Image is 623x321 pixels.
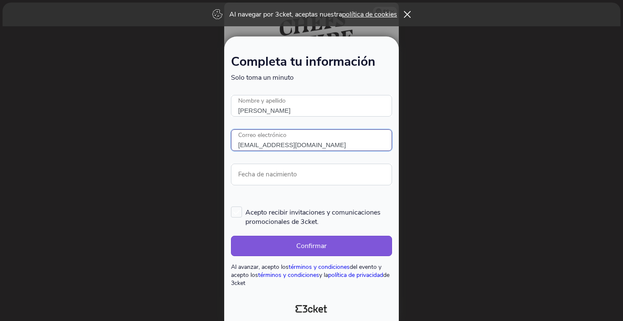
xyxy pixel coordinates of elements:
[231,236,392,256] button: Confirmar
[231,56,392,73] h1: Completa tu información
[289,263,350,271] a: términos y condiciones
[231,164,392,185] input: Fecha de nacimiento
[231,263,392,287] p: Al avanzar, acepto los del evento y acepto los y la de 3cket
[229,10,397,19] p: Al navegar por 3cket, aceptas nuestra
[342,10,397,19] a: política de cookies
[245,207,392,226] span: Acepto recibir invitaciones y comunicaciones promocionales de 3cket.
[328,271,383,279] a: política de privacidad
[231,95,293,107] label: Nombre y apellido
[231,95,392,117] input: Nombre y apellido
[231,129,392,151] input: Correo electrónico
[231,73,392,82] p: Solo toma un minuto
[258,271,319,279] a: términos y condiciones
[231,129,294,142] label: Correo electrónico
